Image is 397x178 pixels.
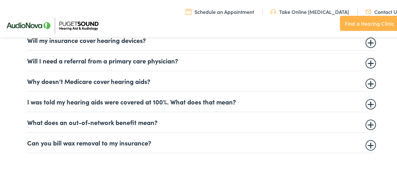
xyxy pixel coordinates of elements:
[270,7,276,14] img: utility icon
[27,117,375,125] summary: What does an out-of-network benefit mean?
[365,7,371,14] img: utility icon
[27,76,375,84] summary: Why doesn’t Medicare cover hearing aids?
[27,56,375,63] summary: Will I need a referral from a primary care physician?
[27,97,375,104] summary: I was told my hearing aids were covered at 100%. What does that mean?
[270,7,349,14] a: Take Online [MEDICAL_DATA]
[27,138,375,145] summary: Can you bill wax removal to my insurance?
[186,7,254,14] a: Schedule an Appointment
[186,7,191,14] img: utility icon
[27,35,375,43] summary: Will my insurance cover hearing devices?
